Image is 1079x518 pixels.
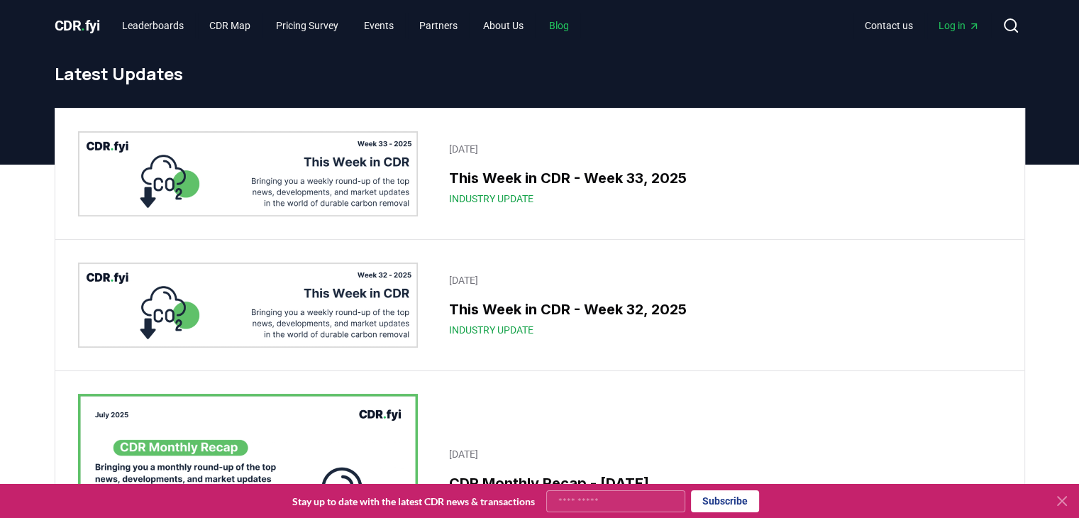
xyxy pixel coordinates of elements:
[78,263,419,348] img: This Week in CDR - Week 32, 2025 blog post image
[111,13,195,38] a: Leaderboards
[55,62,1025,85] h1: Latest Updates
[449,323,533,337] span: Industry Update
[81,17,85,34] span: .
[449,447,992,461] p: [DATE]
[265,13,350,38] a: Pricing Survey
[449,473,992,494] h3: CDR Monthly Recap - [DATE]
[353,13,405,38] a: Events
[449,273,992,287] p: [DATE]
[449,299,992,320] h3: This Week in CDR - Week 32, 2025
[408,13,469,38] a: Partners
[78,131,419,216] img: This Week in CDR - Week 33, 2025 blog post image
[472,13,535,38] a: About Us
[111,13,580,38] nav: Main
[939,18,980,33] span: Log in
[538,13,580,38] a: Blog
[449,167,992,189] h3: This Week in CDR - Week 33, 2025
[441,265,1001,346] a: [DATE]This Week in CDR - Week 32, 2025Industry Update
[198,13,262,38] a: CDR Map
[927,13,991,38] a: Log in
[449,142,992,156] p: [DATE]
[55,16,100,35] a: CDR.fyi
[441,133,1001,214] a: [DATE]This Week in CDR - Week 33, 2025Industry Update
[853,13,991,38] nav: Main
[853,13,924,38] a: Contact us
[55,17,100,34] span: CDR fyi
[449,192,533,206] span: Industry Update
